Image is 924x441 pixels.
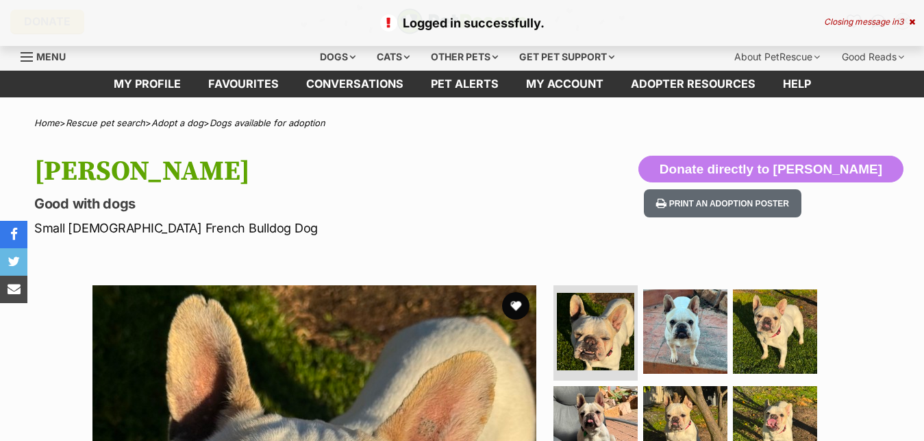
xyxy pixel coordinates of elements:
[151,117,203,128] a: Adopt a dog
[725,43,829,71] div: About PetRescue
[733,289,817,374] img: Photo of Shelby
[510,43,624,71] div: Get pet support
[195,71,292,97] a: Favourites
[512,71,617,97] a: My account
[617,71,769,97] a: Adopter resources
[100,71,195,97] a: My profile
[210,117,325,128] a: Dogs available for adoption
[34,117,60,128] a: Home
[36,51,66,62] span: Menu
[502,292,529,320] button: favourite
[832,43,914,71] div: Good Reads
[310,43,365,71] div: Dogs
[367,43,419,71] div: Cats
[824,17,915,27] div: Closing message in
[14,14,910,32] p: Logged in successfully.
[34,156,564,187] h1: [PERSON_NAME]
[421,43,508,71] div: Other pets
[643,289,727,374] img: Photo of Shelby
[34,219,564,237] p: Small [DEMOGRAPHIC_DATA] French Bulldog Dog
[899,16,903,27] span: 3
[66,117,145,128] a: Rescue pet search
[644,189,801,217] button: Print an adoption poster
[292,71,417,97] a: conversations
[557,293,634,370] img: Photo of Shelby
[34,194,564,213] p: Good with dogs
[769,71,825,97] a: Help
[638,156,903,183] button: Donate directly to [PERSON_NAME]
[417,71,512,97] a: Pet alerts
[21,43,75,68] a: Menu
